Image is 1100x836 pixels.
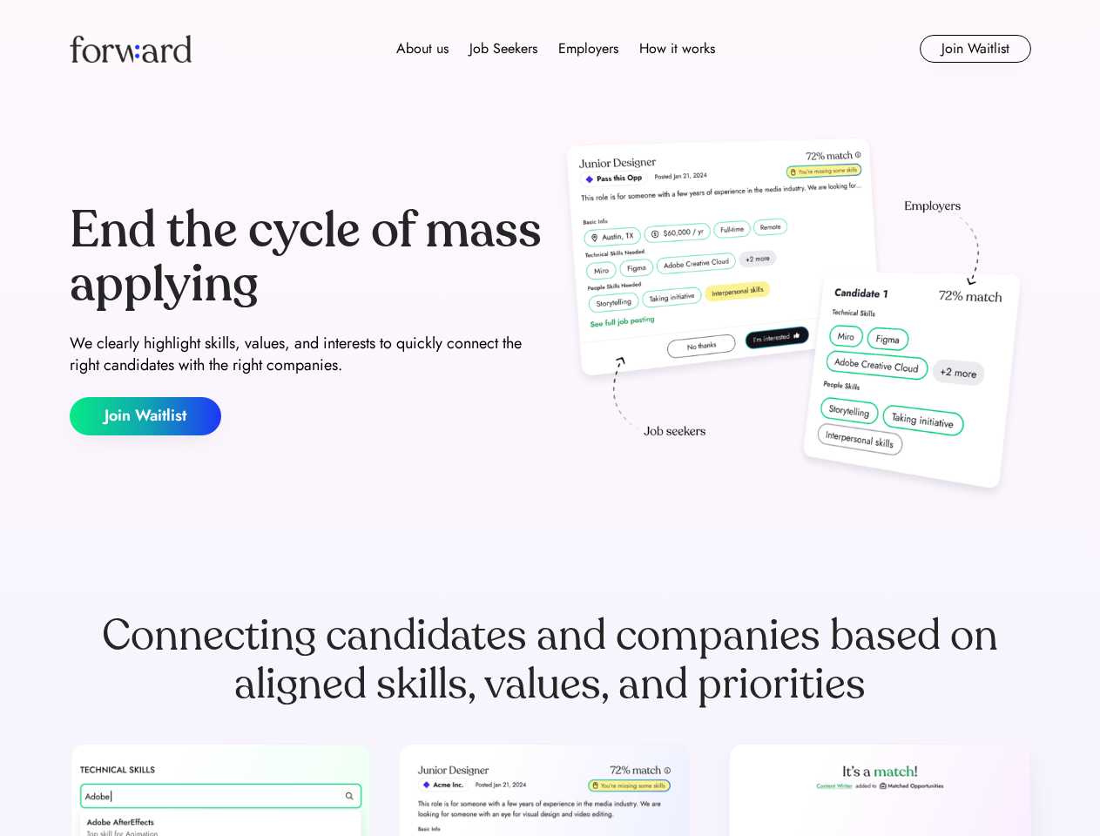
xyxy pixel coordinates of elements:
button: Join Waitlist [70,397,221,435]
div: About us [396,38,449,59]
img: Forward logo [70,35,192,63]
div: We clearly highlight skills, values, and interests to quickly connect the right candidates with t... [70,333,543,376]
div: End the cycle of mass applying [70,204,543,311]
button: Join Waitlist [920,35,1031,63]
div: Employers [558,38,618,59]
div: Connecting candidates and companies based on aligned skills, values, and priorities [70,611,1031,709]
div: How it works [639,38,715,59]
img: hero-image.png [557,132,1031,507]
div: Job Seekers [469,38,537,59]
